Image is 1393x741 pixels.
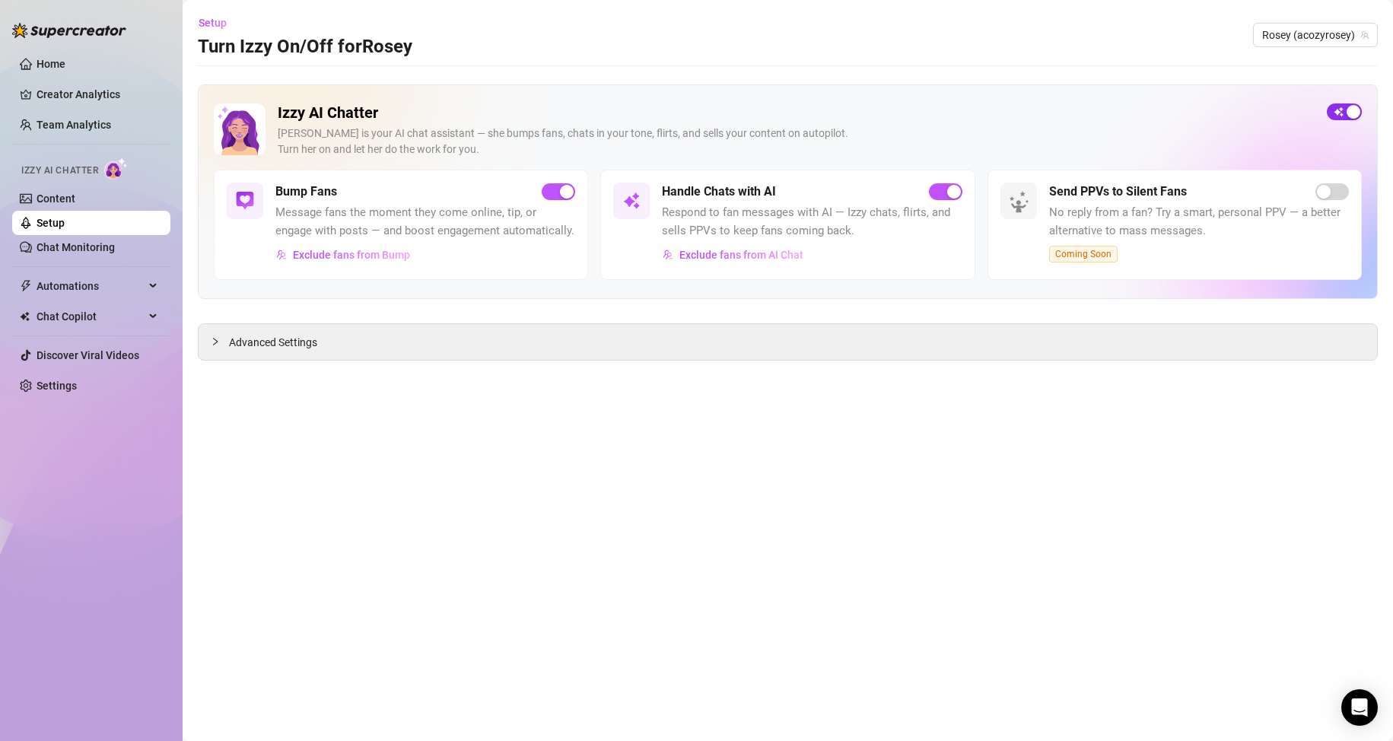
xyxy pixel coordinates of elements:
[199,17,227,29] span: Setup
[1049,246,1118,262] span: Coming Soon
[663,250,673,260] img: svg%3e
[37,380,77,392] a: Settings
[622,192,641,210] img: svg%3e
[1009,191,1033,215] img: silent-fans-ppv-o-N6Mmdf.svg
[21,164,98,178] span: Izzy AI Chatter
[20,311,30,322] img: Chat Copilot
[198,35,412,59] h3: Turn Izzy On/Off for Rosey
[1360,30,1369,40] span: team
[1049,204,1349,240] span: No reply from a fan? Try a smart, personal PPV — a better alternative to mass messages.
[37,304,145,329] span: Chat Copilot
[275,204,575,240] span: Message fans the moment they come online, tip, or engage with posts — and boost engagement automa...
[679,249,803,261] span: Exclude fans from AI Chat
[37,217,65,229] a: Setup
[662,183,776,201] h5: Handle Chats with AI
[293,249,410,261] span: Exclude fans from Bump
[37,349,139,361] a: Discover Viral Videos
[278,103,1315,122] h2: Izzy AI Chatter
[37,119,111,131] a: Team Analytics
[1262,24,1369,46] span: Rosey (acozyrosey)
[12,23,126,38] img: logo-BBDzfeDw.svg
[275,243,411,267] button: Exclude fans from Bump
[37,82,158,107] a: Creator Analytics
[37,274,145,298] span: Automations
[211,333,229,350] div: collapsed
[1341,689,1378,726] div: Open Intercom Messenger
[37,58,65,70] a: Home
[211,337,220,346] span: collapsed
[214,103,266,155] img: Izzy AI Chatter
[236,192,254,210] img: svg%3e
[276,250,287,260] img: svg%3e
[278,126,1315,157] div: [PERSON_NAME] is your AI chat assistant — she bumps fans, chats in your tone, flirts, and sells y...
[198,11,239,35] button: Setup
[275,183,337,201] h5: Bump Fans
[662,243,804,267] button: Exclude fans from AI Chat
[662,204,962,240] span: Respond to fan messages with AI — Izzy chats, flirts, and sells PPVs to keep fans coming back.
[1049,183,1187,201] h5: Send PPVs to Silent Fans
[20,280,32,292] span: thunderbolt
[104,157,128,180] img: AI Chatter
[37,192,75,205] a: Content
[37,241,115,253] a: Chat Monitoring
[229,334,317,351] span: Advanced Settings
